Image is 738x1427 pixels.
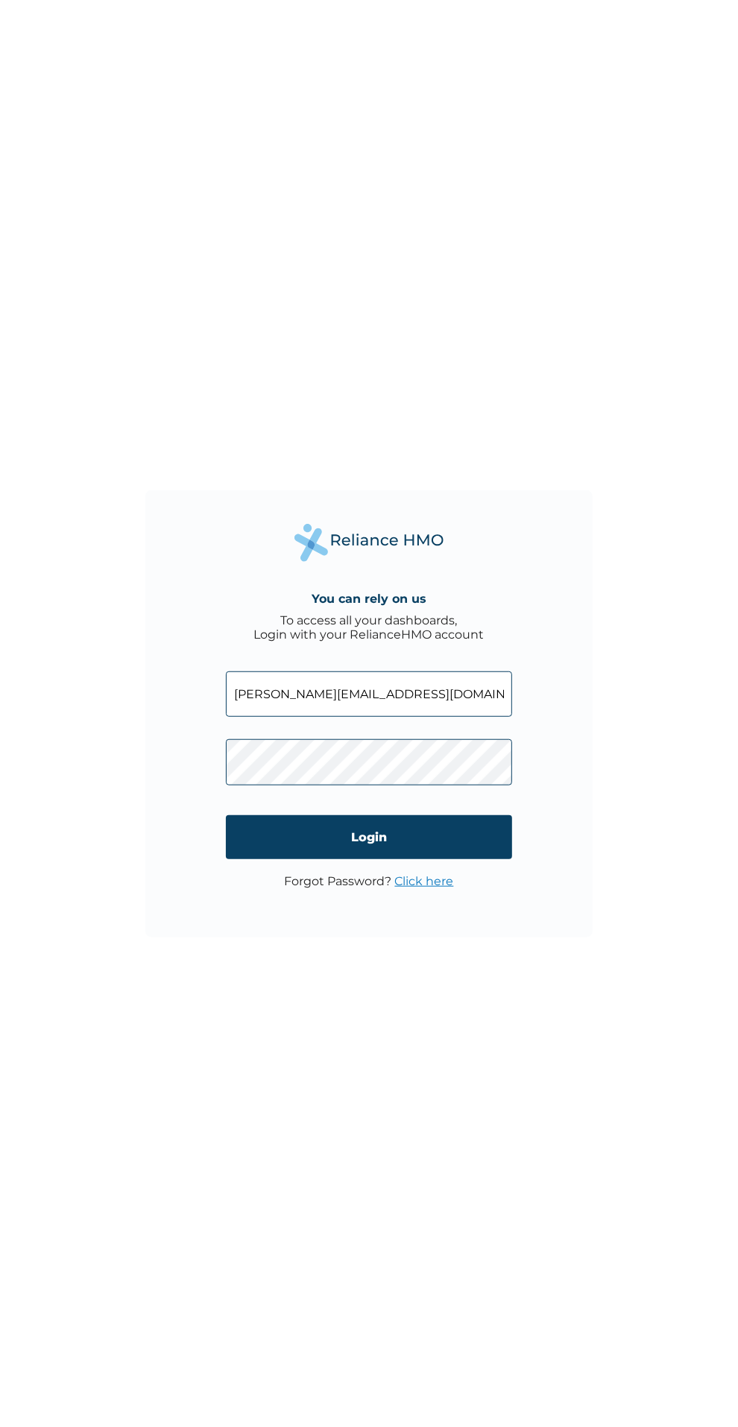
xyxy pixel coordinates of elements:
a: Click here [395,874,454,888]
input: Email address or HMO ID [226,671,512,717]
input: Login [226,815,512,859]
img: Reliance Health's Logo [294,524,444,562]
div: To access all your dashboards, Login with your RelianceHMO account [254,613,485,642]
p: Forgot Password? [285,874,454,888]
h4: You can rely on us [312,592,426,606]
